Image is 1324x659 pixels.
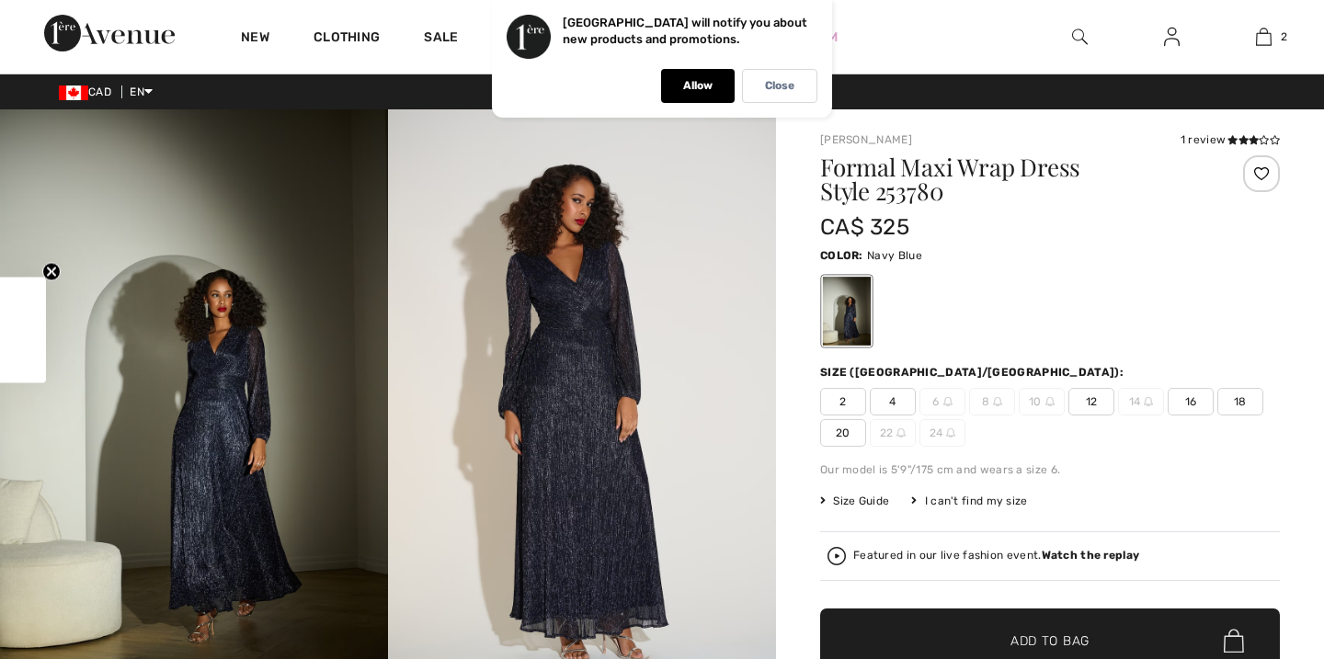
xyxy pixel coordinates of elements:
[827,547,846,565] img: Watch the replay
[870,419,916,447] span: 22
[1164,26,1180,48] img: My Info
[1281,28,1287,45] span: 2
[563,16,807,46] p: [GEOGRAPHIC_DATA] will notify you about new products and promotions.
[1118,388,1164,415] span: 14
[1218,26,1308,48] a: 2
[820,419,866,447] span: 20
[1217,388,1263,415] span: 18
[820,461,1280,478] div: Our model is 5'9"/175 cm and wears a size 6.
[911,493,1027,509] div: I can't find my size
[1144,397,1153,406] img: ring-m.svg
[42,262,61,280] button: Close teaser
[1045,397,1055,406] img: ring-m.svg
[820,133,912,146] a: [PERSON_NAME]
[241,29,269,49] a: New
[1149,26,1194,49] a: Sign In
[59,85,88,100] img: Canadian Dollar
[867,249,922,262] span: Navy Blue
[943,397,953,406] img: ring-m.svg
[820,388,866,415] span: 2
[1010,631,1090,651] span: Add to Bag
[1068,388,1114,415] span: 12
[1042,549,1140,562] strong: Watch the replay
[1019,388,1065,415] span: 10
[683,79,713,93] p: Allow
[946,428,955,437] img: ring-m.svg
[1256,26,1272,48] img: My Bag
[853,550,1139,562] div: Featured in our live fashion event.
[969,388,1015,415] span: 8
[765,79,794,93] p: Close
[820,493,889,509] span: Size Guide
[993,397,1002,406] img: ring-m.svg
[1168,388,1214,415] span: 16
[820,214,909,240] span: CA$ 325
[820,155,1204,203] h1: Formal Maxi Wrap Dress Style 253780
[424,29,458,49] a: Sale
[1224,629,1244,653] img: Bag.svg
[919,388,965,415] span: 6
[820,364,1127,381] div: Size ([GEOGRAPHIC_DATA]/[GEOGRAPHIC_DATA]):
[130,85,153,98] span: EN
[1072,26,1088,48] img: search the website
[314,29,380,49] a: Clothing
[823,277,871,346] div: Navy Blue
[1181,131,1280,148] div: 1 review
[919,419,965,447] span: 24
[896,428,906,437] img: ring-m.svg
[59,85,119,98] span: CAD
[870,388,916,415] span: 4
[820,249,863,262] span: Color:
[44,15,175,51] img: 1ère Avenue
